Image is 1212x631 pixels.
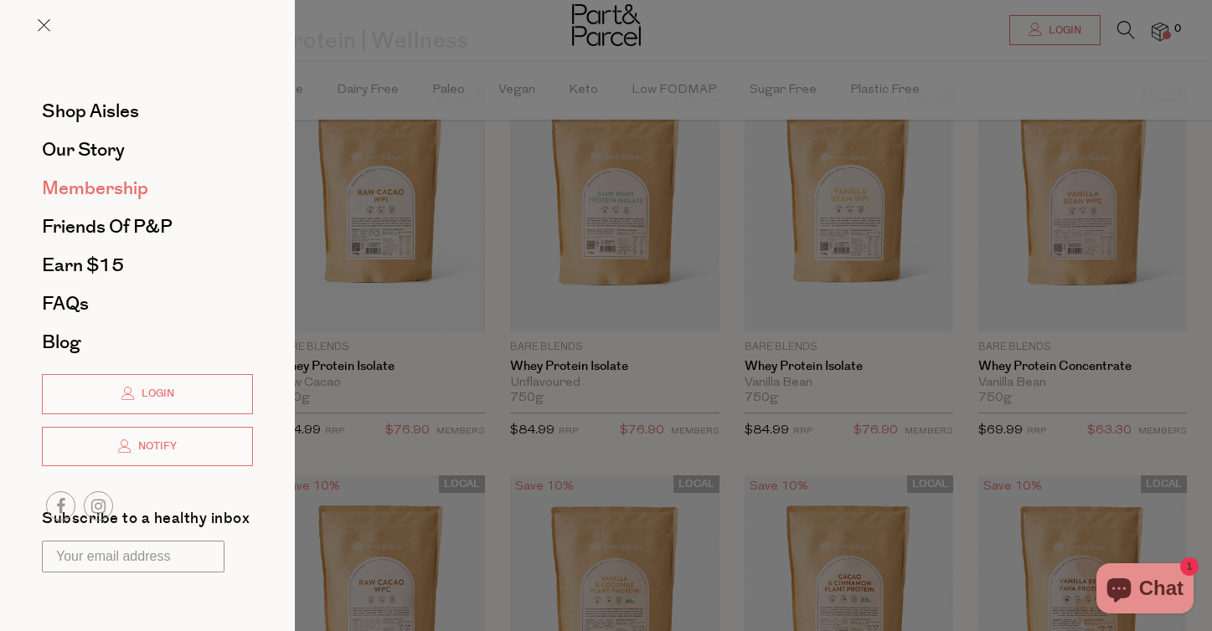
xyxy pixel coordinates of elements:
a: Our Story [42,141,253,159]
a: Blog [42,333,253,351]
a: Login [42,374,253,414]
span: Blog [42,329,80,356]
a: Membership [42,179,253,198]
span: Membership [42,175,148,202]
span: Notify [134,439,177,454]
a: Friends of P&P [42,218,253,236]
input: Your email address [42,541,224,572]
inbox-online-store-chat: Shopify online store chat [1091,563,1199,618]
a: Shop Aisles [42,102,253,121]
span: Shop Aisles [42,98,139,125]
a: FAQs [42,295,253,313]
span: Login [137,387,174,401]
span: Friends of P&P [42,213,173,240]
span: Earn $15 [42,252,124,279]
a: Notify [42,427,253,467]
span: FAQs [42,290,89,317]
a: Earn $15 [42,256,253,274]
span: Our Story [42,136,125,163]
